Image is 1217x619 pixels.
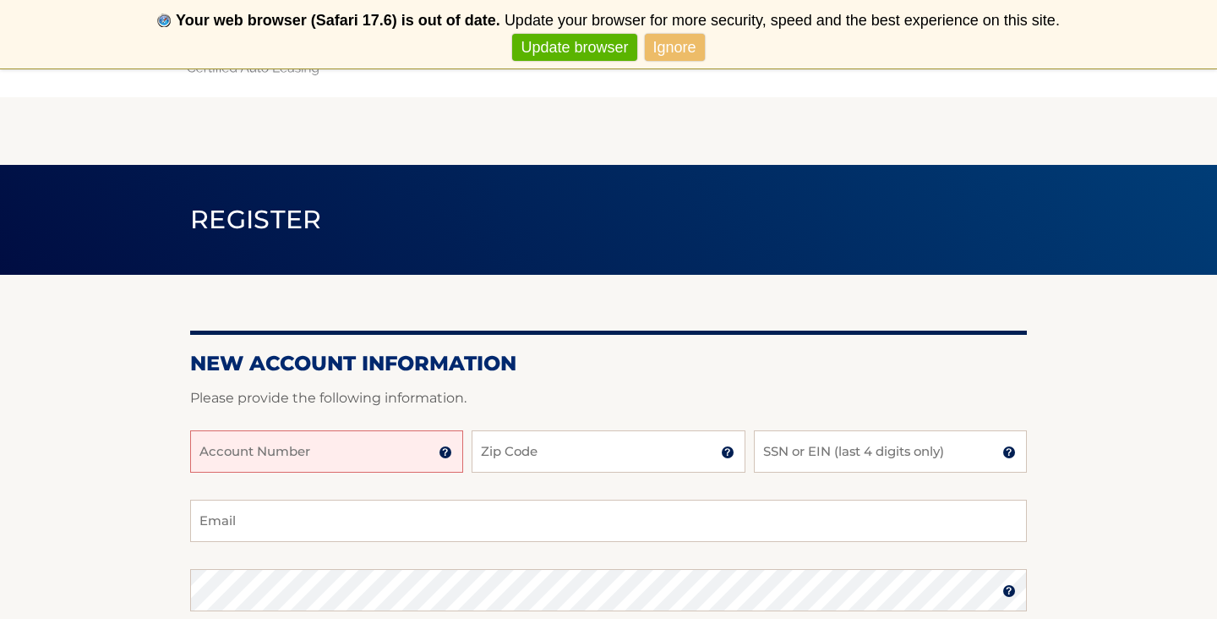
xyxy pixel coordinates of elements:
[505,12,1060,29] span: Update your browser for more security, speed and the best experience on this site.
[176,12,500,29] b: Your web browser (Safari 17.6) is out of date.
[190,500,1027,542] input: Email
[190,351,1027,376] h2: New Account Information
[754,430,1027,473] input: SSN or EIN (last 4 digits only)
[1002,446,1016,459] img: tooltip.svg
[1002,584,1016,598] img: tooltip.svg
[472,430,745,473] input: Zip Code
[512,34,636,62] a: Update browser
[190,386,1027,410] p: Please provide the following information.
[721,446,734,459] img: tooltip.svg
[190,204,322,235] span: Register
[645,34,705,62] a: Ignore
[190,430,463,473] input: Account Number
[439,446,452,459] img: tooltip.svg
